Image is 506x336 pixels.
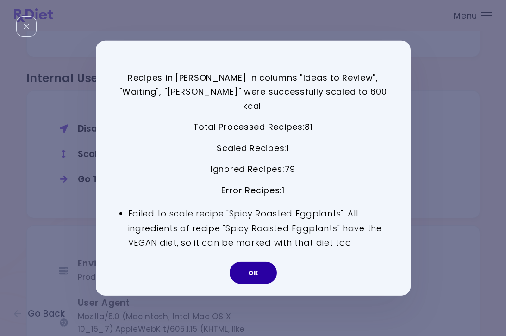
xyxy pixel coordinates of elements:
p: Recipes in [PERSON_NAME] in columns "Ideas to Review", "Waiting", "[PERSON_NAME]" were successful... [119,70,387,113]
div: Close [16,16,37,37]
li: Failed to scale recipe "Spicy Roasted Eggplants": All ingredients of recipe "Spicy Roasted Eggpla... [128,206,387,250]
button: OK [230,262,277,284]
p: Total Processed Recipes : 81 [119,120,387,134]
p: Ignored Recipes : 79 [119,162,387,177]
p: Error Recipes : 1 [119,184,387,198]
p: Scaled Recipes : 1 [119,141,387,156]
